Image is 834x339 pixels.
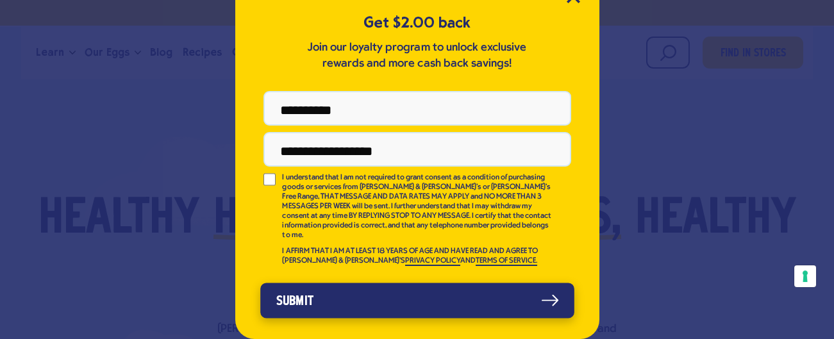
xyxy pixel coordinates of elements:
[476,257,537,266] a: TERMS OF SERVICE.
[263,173,276,186] input: I understand that I am not required to grant consent as a condition of purchasing goods or servic...
[282,173,553,240] p: I understand that I am not required to grant consent as a condition of purchasing goods or servic...
[263,12,571,33] h5: Get $2.00 back
[305,40,530,72] p: Join our loyalty program to unlock exclusive rewards and more cash back savings!
[260,283,574,318] button: Submit
[282,247,553,266] p: I AFFIRM THAT I AM AT LEAST 18 YEARS OF AGE AND HAVE READ AND AGREE TO [PERSON_NAME] & [PERSON_NA...
[405,257,460,266] a: PRIVACY POLICY
[794,265,816,287] button: Your consent preferences for tracking technologies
